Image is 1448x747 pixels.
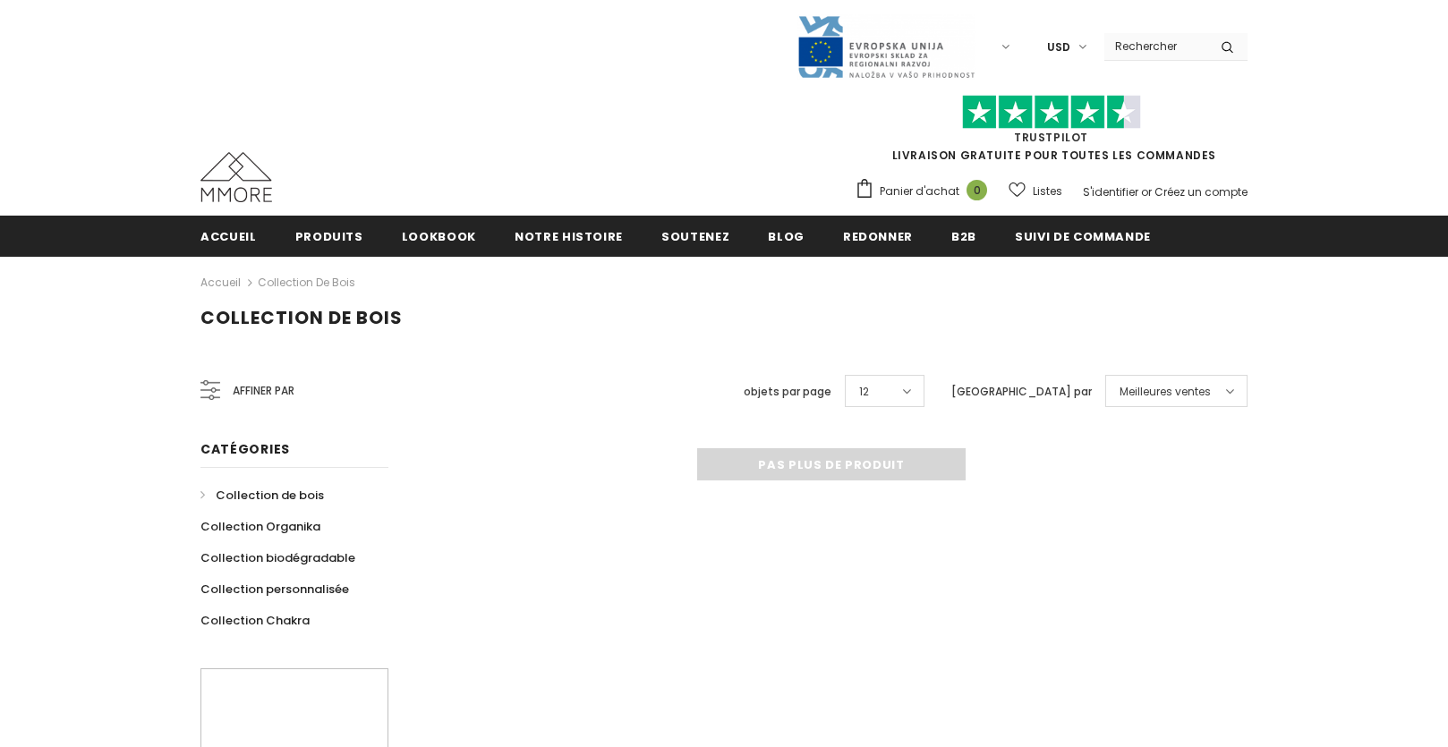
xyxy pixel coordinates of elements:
span: 0 [967,180,987,200]
span: Listes [1033,183,1062,200]
a: Accueil [200,216,257,256]
span: USD [1047,38,1070,56]
a: Lookbook [402,216,476,256]
span: Panier d'achat [880,183,959,200]
a: B2B [951,216,976,256]
a: S'identifier [1083,184,1138,199]
span: Notre histoire [515,228,623,245]
span: Produits [295,228,363,245]
a: Blog [768,216,805,256]
a: Collection de bois [200,480,324,511]
a: Collection de bois [258,275,355,290]
span: Lookbook [402,228,476,245]
span: LIVRAISON GRATUITE POUR TOUTES LES COMMANDES [855,103,1248,163]
label: [GEOGRAPHIC_DATA] par [951,383,1092,401]
span: Affiner par [233,381,294,401]
a: soutenez [661,216,729,256]
a: Collection Organika [200,511,320,542]
a: Listes [1009,175,1062,207]
span: Accueil [200,228,257,245]
img: Cas MMORE [200,152,272,202]
a: Créez un compte [1154,184,1248,199]
a: Javni Razpis [796,38,975,54]
span: Collection de bois [216,487,324,504]
span: Collection de bois [200,305,403,330]
span: Collection biodégradable [200,549,355,566]
a: Produits [295,216,363,256]
span: Collection Organika [200,518,320,535]
span: Catégories [200,440,290,458]
label: objets par page [744,383,831,401]
span: Blog [768,228,805,245]
a: Suivi de commande [1015,216,1151,256]
a: Panier d'achat 0 [855,178,996,205]
span: Collection personnalisée [200,581,349,598]
span: soutenez [661,228,729,245]
a: TrustPilot [1014,130,1088,145]
span: B2B [951,228,976,245]
a: Redonner [843,216,913,256]
span: Suivi de commande [1015,228,1151,245]
a: Collection biodégradable [200,542,355,573]
a: Collection Chakra [200,605,310,636]
span: Meilleures ventes [1120,383,1211,401]
span: or [1141,184,1152,199]
a: Notre histoire [515,216,623,256]
span: Redonner [843,228,913,245]
img: Javni Razpis [796,14,975,80]
input: Search Site [1104,33,1207,59]
span: 12 [859,383,869,401]
img: Faites confiance aux étoiles pilotes [962,95,1141,130]
span: Collection Chakra [200,612,310,629]
a: Collection personnalisée [200,573,349,605]
a: Accueil [200,272,241,293]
